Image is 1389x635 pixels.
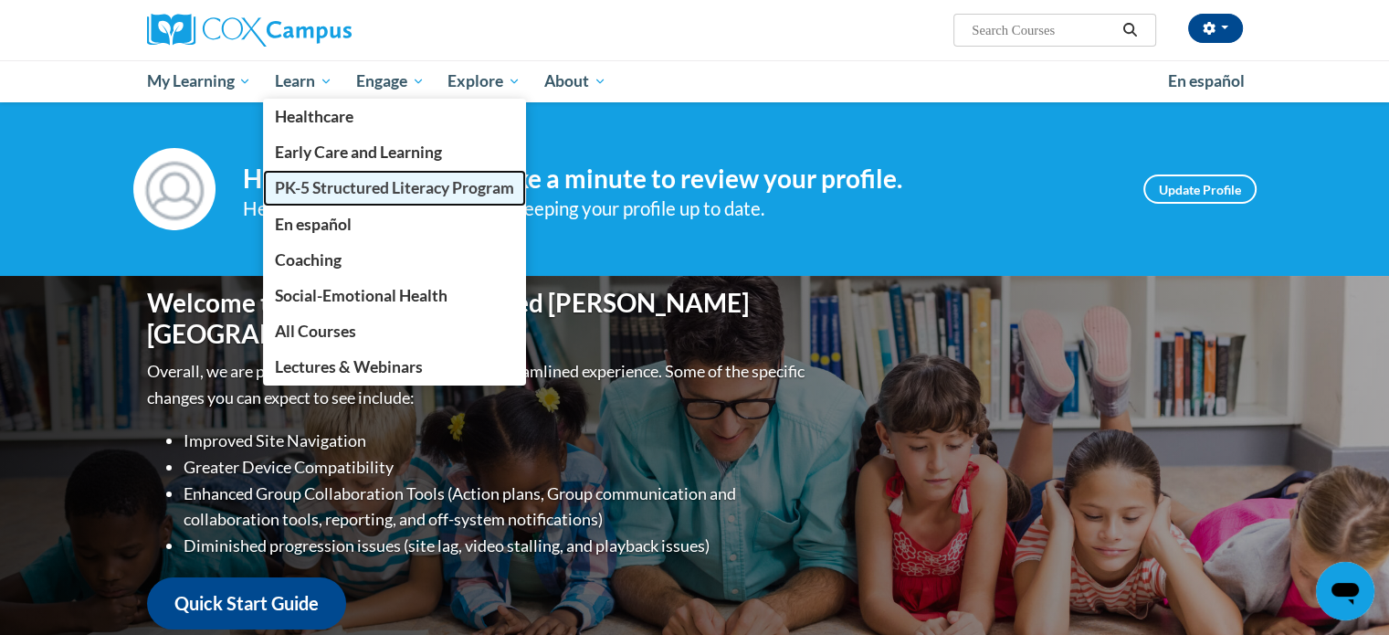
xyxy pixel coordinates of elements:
li: Improved Site Navigation [184,428,809,454]
a: All Courses [263,313,526,349]
span: Coaching [275,250,342,270]
span: Learn [275,70,332,92]
img: Cox Campus [147,14,352,47]
a: Engage [344,60,437,102]
span: Engage [356,70,425,92]
p: Overall, we are proud to provide you with a more streamlined experience. Some of the specific cha... [147,358,809,411]
button: Account Settings [1188,14,1243,43]
div: Help improve your experience by keeping your profile up to date. [243,194,1116,224]
li: Greater Device Compatibility [184,454,809,481]
a: Update Profile [1143,175,1257,204]
a: En español [263,206,526,242]
span: Early Care and Learning [275,143,442,162]
a: About [532,60,618,102]
span: Explore [447,70,521,92]
a: Explore [436,60,532,102]
span: Social-Emotional Health [275,286,447,305]
img: Profile Image [133,148,216,230]
a: PK-5 Structured Literacy Program [263,170,526,206]
a: Lectures & Webinars [263,349,526,385]
li: Enhanced Group Collaboration Tools (Action plans, Group communication and collaboration tools, re... [184,481,809,534]
span: En español [1168,71,1245,90]
a: En español [1156,62,1257,101]
span: Healthcare [275,107,353,126]
a: Quick Start Guide [147,577,346,630]
a: Coaching [263,242,526,278]
h1: Welcome to the new and improved [PERSON_NAME][GEOGRAPHIC_DATA] [147,288,809,349]
a: My Learning [135,60,264,102]
li: Diminished progression issues (site lag, video stalling, and playback issues) [184,533,809,559]
span: PK-5 Structured Literacy Program [275,178,514,197]
span: All Courses [275,322,356,341]
span: About [544,70,606,92]
a: Cox Campus [147,14,494,47]
span: Lectures & Webinars [275,357,423,376]
h4: Hi [PERSON_NAME]! Take a minute to review your profile. [243,164,1116,195]
button: Search [1116,19,1143,41]
a: Learn [263,60,344,102]
a: Healthcare [263,99,526,134]
input: Search Courses [970,19,1116,41]
a: Early Care and Learning [263,134,526,170]
div: Main menu [120,60,1270,102]
iframe: Button to launch messaging window [1316,562,1374,620]
a: Social-Emotional Health [263,278,526,313]
span: My Learning [146,70,251,92]
span: En español [275,215,352,234]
